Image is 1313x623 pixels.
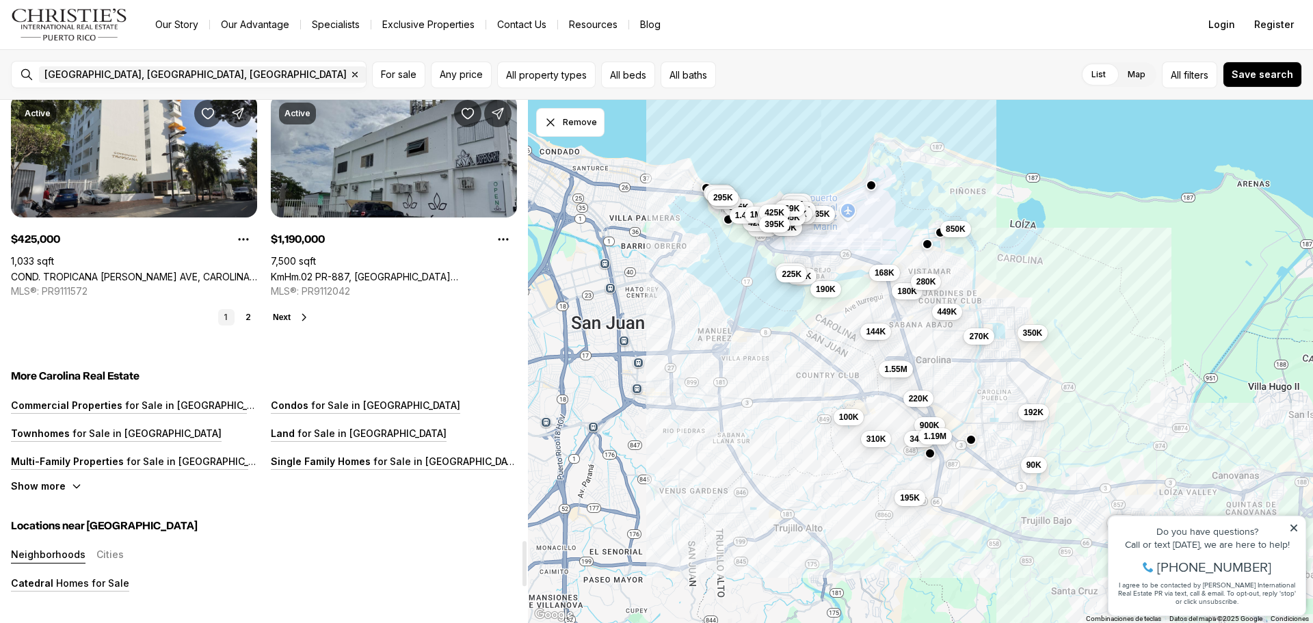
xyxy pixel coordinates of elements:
span: 270K [969,331,989,342]
button: 190K [810,281,841,297]
span: 195K [900,492,920,503]
span: 192K [1024,407,1044,418]
button: 1M [745,207,767,223]
span: Register [1254,19,1294,30]
span: 144K [866,326,886,337]
button: 310K [861,431,892,447]
button: Allfilters [1162,62,1217,88]
p: Multi-Family Properties [11,455,124,467]
span: 425K [748,217,768,228]
span: 559K [777,222,797,233]
span: 425K [765,207,784,218]
a: Resources [558,15,628,34]
button: 425K [743,215,773,231]
a: 2 [240,309,256,326]
p: for Sale in [GEOGRAPHIC_DATA] [371,455,522,467]
span: [GEOGRAPHIC_DATA], [GEOGRAPHIC_DATA], [GEOGRAPHIC_DATA] [44,69,347,80]
button: 195K [894,490,925,506]
p: Active [284,108,310,119]
button: 15M [782,196,808,213]
nav: Pagination [218,309,256,326]
span: 850K [946,224,966,235]
a: 1 [218,309,235,326]
span: 190K [816,284,836,295]
span: 1.55M [884,364,907,375]
label: Map [1117,62,1156,87]
span: 295K [713,192,733,203]
span: 350K [1023,328,1043,339]
span: 449K [938,306,957,317]
p: for Sale in [GEOGRAPHIC_DATA] [122,399,274,411]
span: Next [273,313,291,322]
button: All property types [497,62,596,88]
div: Do you have questions? [14,31,198,40]
button: 180K [892,283,923,300]
span: Any price [440,69,483,80]
span: All [1171,68,1181,82]
button: 1.55M [879,361,912,377]
button: Neighborhoods [11,549,85,564]
span: 235K [787,209,807,220]
button: Save Property: KmHm.02 PR-887 [454,100,481,127]
p: for Sale in [GEOGRAPHIC_DATA] [308,399,460,411]
button: Cities [96,549,124,564]
button: Share Property [484,100,512,127]
span: 168K [875,267,894,278]
span: Save search [1232,69,1293,80]
button: 90K [1021,457,1047,473]
button: Property options [230,226,257,253]
a: Single Family Homes for Sale in [GEOGRAPHIC_DATA] [271,455,522,467]
button: 350K [1018,325,1048,341]
button: Contact Us [486,15,557,34]
span: 1M [750,209,762,220]
span: 900K [920,420,940,431]
a: COND. TROPICANA JOSE M. TARTAK AVE, CAROLINA PR, 00979 [11,271,257,282]
span: I agree to be contacted by [PERSON_NAME] International Real Estate PR via text, call & email. To ... [17,84,195,110]
button: 340K [904,431,935,447]
span: 90K [1026,460,1042,470]
span: 369K [780,203,800,214]
a: Catedral Homes for Sale [11,577,129,589]
button: Property options [490,226,517,253]
button: 425K [759,204,790,221]
h5: Locations near [GEOGRAPHIC_DATA] [11,519,517,533]
button: All baths [661,62,716,88]
span: 355K [780,212,800,223]
button: Dismiss drawing [536,108,605,137]
img: logo [11,8,128,41]
button: Any price [431,62,492,88]
a: KmHm.02 PR-887, CAROLINA PR, 00987 [271,271,517,282]
p: Commercial Properties [11,399,122,411]
p: Condos [271,399,308,411]
button: 1.19M [918,428,952,445]
a: Condos for Sale in [GEOGRAPHIC_DATA] [271,399,460,411]
a: Blog [629,15,672,34]
button: 449K [932,304,963,320]
p: Townhomes [11,427,70,439]
button: 220K [903,390,934,407]
button: Register [1246,11,1302,38]
button: All beds [601,62,655,88]
h5: More Carolina Real Estate [11,369,517,383]
span: [PHONE_NUMBER] [56,64,170,78]
a: Land for Sale in [GEOGRAPHIC_DATA] [271,427,447,439]
a: Our Story [144,15,209,34]
button: Login [1200,11,1243,38]
button: 270K [964,328,994,345]
span: 100K [839,412,859,423]
button: Show more [11,480,82,492]
span: 340K [910,434,929,445]
p: Homes for Sale [53,577,129,589]
button: Save Property: COND. TROPICANA JOSE M. TARTAK AVE [194,100,222,127]
span: 310K [866,434,886,445]
a: Commercial Properties for Sale in [GEOGRAPHIC_DATA] [11,399,274,411]
span: 15M [787,199,803,210]
a: Exclusive Properties [371,15,486,34]
button: For sale [372,62,425,88]
p: for Sale in [GEOGRAPHIC_DATA] [124,455,276,467]
button: 225K [781,194,812,210]
p: for Sale in [GEOGRAPHIC_DATA] [70,427,222,439]
button: 168K [869,265,900,281]
p: Single Family Homes [271,455,371,467]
